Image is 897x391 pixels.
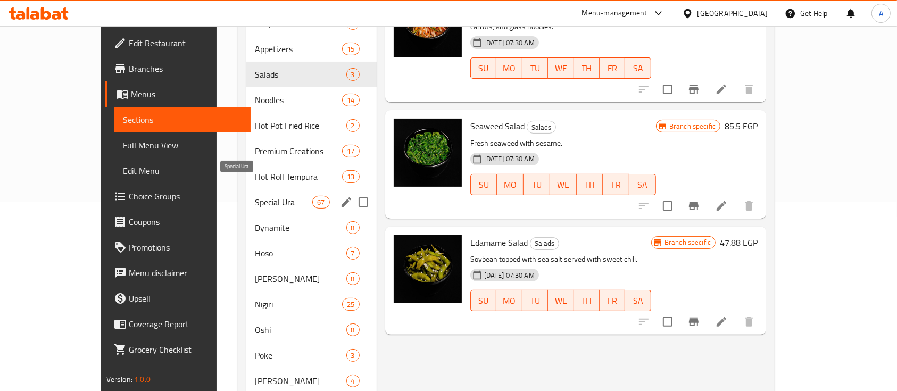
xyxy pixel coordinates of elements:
span: Oshi [255,323,346,336]
span: [DATE] 07:30 AM [480,270,539,280]
a: Grocery Checklist [105,337,251,362]
span: 1.0.0 [134,372,151,386]
span: WE [552,61,569,76]
span: 2 [347,121,359,131]
button: WE [548,290,574,311]
a: Menu disclaimer [105,260,251,286]
span: 7 [347,248,359,259]
div: items [312,196,329,209]
button: delete [736,77,762,102]
div: Poke3 [246,343,376,368]
span: Premium Creations [255,145,342,157]
a: Edit menu item [715,315,728,328]
span: Select to update [657,78,679,101]
span: Salads [527,121,555,134]
div: Dynamite [255,221,346,234]
div: items [342,170,359,183]
span: Sections [123,113,243,126]
span: SU [475,61,492,76]
span: Menu disclaimer [129,267,243,279]
div: items [346,119,360,132]
span: 3 [347,70,359,80]
button: SA [625,57,651,79]
a: Edit menu item [715,83,728,96]
button: TU [522,290,548,311]
div: Salads [530,237,559,250]
span: 67 [313,197,329,207]
span: Choice Groups [129,190,243,203]
span: Grocery Checklist [129,343,243,356]
span: WE [552,293,569,309]
a: Coverage Report [105,311,251,337]
button: SA [625,290,651,311]
span: Noodles [255,94,342,106]
div: Noodles14 [246,87,376,113]
span: Hot Roll Tempura [255,170,342,183]
div: items [346,323,360,336]
div: Hot Pot Fried Rice2 [246,113,376,138]
button: delete [736,309,762,335]
span: MO [501,293,518,309]
span: TH [578,61,595,76]
div: Appetizers15 [246,36,376,62]
span: WE [554,177,572,193]
span: 8 [347,274,359,284]
a: Choice Groups [105,184,251,209]
div: Special Ura67edit [246,189,376,215]
button: SA [629,174,656,195]
button: TH [574,57,600,79]
span: Promotions [129,241,243,254]
span: MO [501,177,519,193]
span: [DATE] 07:30 AM [480,38,539,48]
button: SU [470,290,496,311]
span: Select to update [657,311,679,333]
a: Edit Menu [114,158,251,184]
button: TU [524,174,550,195]
span: TH [581,177,599,193]
span: SU [475,177,493,193]
div: Salads3 [246,62,376,87]
button: Branch-specific-item [681,77,707,102]
span: Appetizers [255,43,342,55]
span: 15 [343,44,359,54]
span: TU [528,177,546,193]
span: 17 [343,146,359,156]
h6: 85.5 EGP [725,119,758,134]
span: Nigiri [255,298,342,311]
div: [PERSON_NAME]8 [246,266,376,292]
div: items [346,247,360,260]
div: Hot Pot Fried Rice [255,119,346,132]
div: items [342,298,359,311]
span: FR [604,61,621,76]
span: TU [527,61,544,76]
div: Hoso7 [246,240,376,266]
button: SU [470,174,497,195]
span: 14 [343,95,359,105]
h6: 47.88 EGP [720,235,758,250]
span: Hoso [255,247,346,260]
div: items [346,375,360,387]
span: Branch specific [665,121,720,131]
span: 25 [343,300,359,310]
div: items [346,349,360,362]
span: Seaweed Salad [470,118,525,134]
span: SA [629,293,646,309]
button: TU [522,57,548,79]
button: FR [600,290,625,311]
button: WE [548,57,574,79]
div: [GEOGRAPHIC_DATA] [697,7,768,19]
span: SA [629,61,646,76]
div: Nigiri25 [246,292,376,317]
span: 8 [347,223,359,233]
a: Edit menu item [715,199,728,212]
span: Salads [255,68,346,81]
div: Ura Maki [255,272,346,285]
a: Upsell [105,286,251,311]
img: Edamame Salad [394,235,462,303]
